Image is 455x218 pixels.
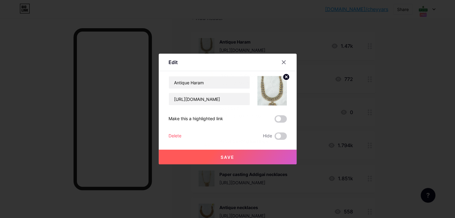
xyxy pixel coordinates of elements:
[169,115,223,123] div: Make this a highlighted link
[159,150,297,164] button: Save
[221,155,234,160] span: Save
[257,76,287,105] img: link_thumbnail
[169,93,250,105] input: URL
[263,132,272,140] span: Hide
[169,59,178,66] div: Edit
[169,132,181,140] div: Delete
[169,76,250,89] input: Title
